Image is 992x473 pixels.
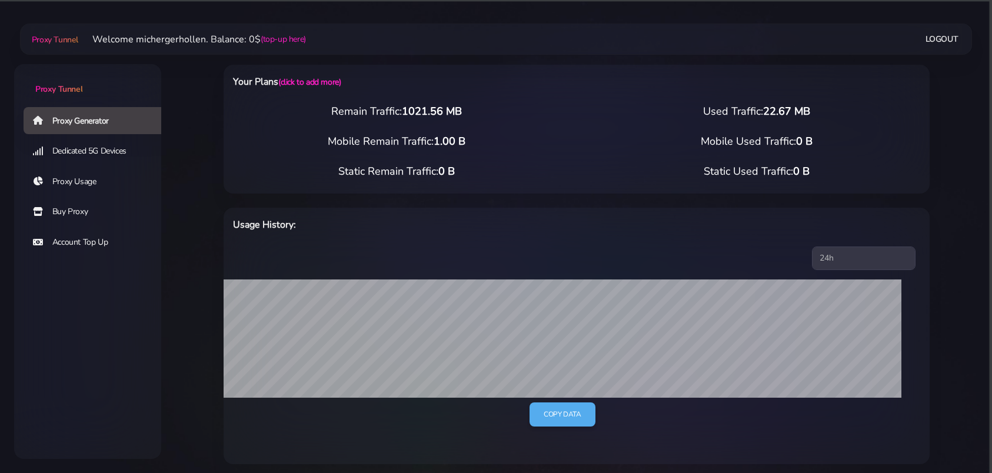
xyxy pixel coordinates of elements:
span: 1021.56 MB [402,104,462,118]
div: Used Traffic: [577,104,937,119]
span: Proxy Tunnel [32,34,78,45]
h6: Usage History: [233,217,628,232]
a: Copy data [530,402,595,427]
a: Logout [926,28,958,50]
div: Static Remain Traffic: [217,164,577,179]
a: Proxy Tunnel [29,30,78,49]
span: 22.67 MB [763,104,810,118]
li: Welcome michergerhollen. Balance: 0$ [78,32,306,46]
span: 1.00 B [434,134,465,148]
div: Mobile Used Traffic: [577,134,937,149]
a: Proxy Generator [24,107,171,134]
span: 0 B [438,164,455,178]
span: 0 B [796,134,813,148]
a: Buy Proxy [24,198,171,225]
a: Proxy Usage [24,168,171,195]
h6: Your Plans [233,74,628,89]
a: Account Top Up [24,229,171,256]
iframe: Webchat Widget [924,405,977,458]
a: (top-up here) [261,33,306,45]
a: Proxy Tunnel [14,64,161,95]
div: Mobile Remain Traffic: [217,134,577,149]
a: (click to add more) [278,76,341,88]
div: Static Used Traffic: [577,164,937,179]
a: Dedicated 5G Devices [24,138,171,165]
span: 0 B [793,164,810,178]
div: Remain Traffic: [217,104,577,119]
span: Proxy Tunnel [35,84,82,95]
